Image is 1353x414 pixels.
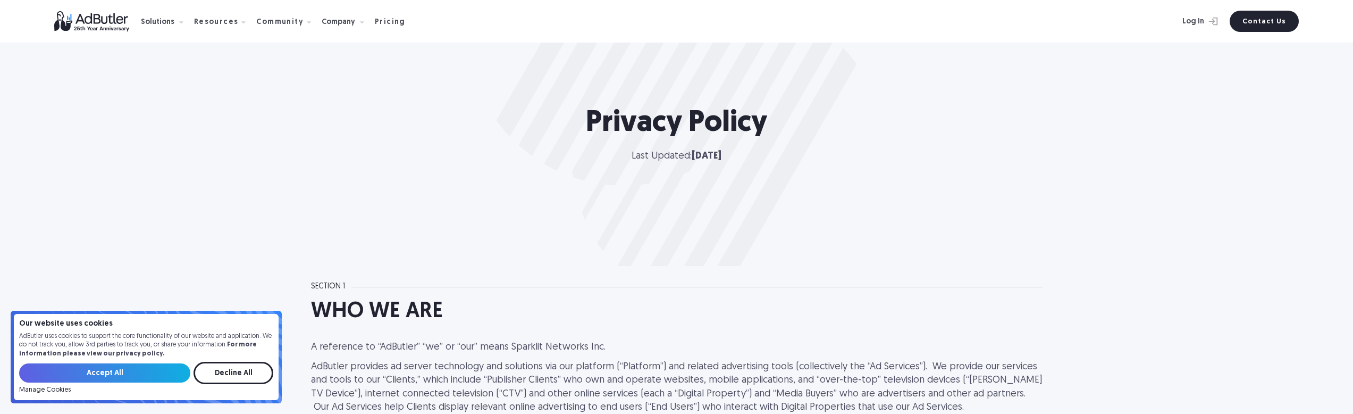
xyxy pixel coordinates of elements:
[586,150,768,163] p: Last Updated:
[586,103,768,144] h1: Privacy Policy
[141,19,174,26] div: Solutions
[311,297,1043,327] h2: WHO WE ARE
[19,320,273,328] h4: Our website uses cookies
[1154,11,1223,32] a: Log In
[19,363,190,383] input: Accept All
[322,19,355,26] div: Company
[692,151,721,161] strong: [DATE]
[19,332,273,359] p: AdButler uses cookies to support the core functionality of our website and application. We do not...
[311,341,1043,354] p: A reference to “AdButler” “we” or “our” means Sparklit Networks Inc.
[256,5,320,38] div: Community
[375,16,414,26] a: Pricing
[311,283,345,291] div: SECTION 1
[141,5,192,38] div: Solutions
[194,362,273,384] input: Decline All
[375,19,406,26] div: Pricing
[1230,11,1299,32] a: Contact Us
[256,19,304,26] div: Community
[194,5,255,38] div: Resources
[19,386,71,394] a: Manage Cookies
[194,19,239,26] div: Resources
[322,5,373,38] div: Company
[311,360,1043,414] p: AdButler provides ad server technology and solutions via our platform (“Platform”) and related ad...
[19,362,273,394] form: Email Form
